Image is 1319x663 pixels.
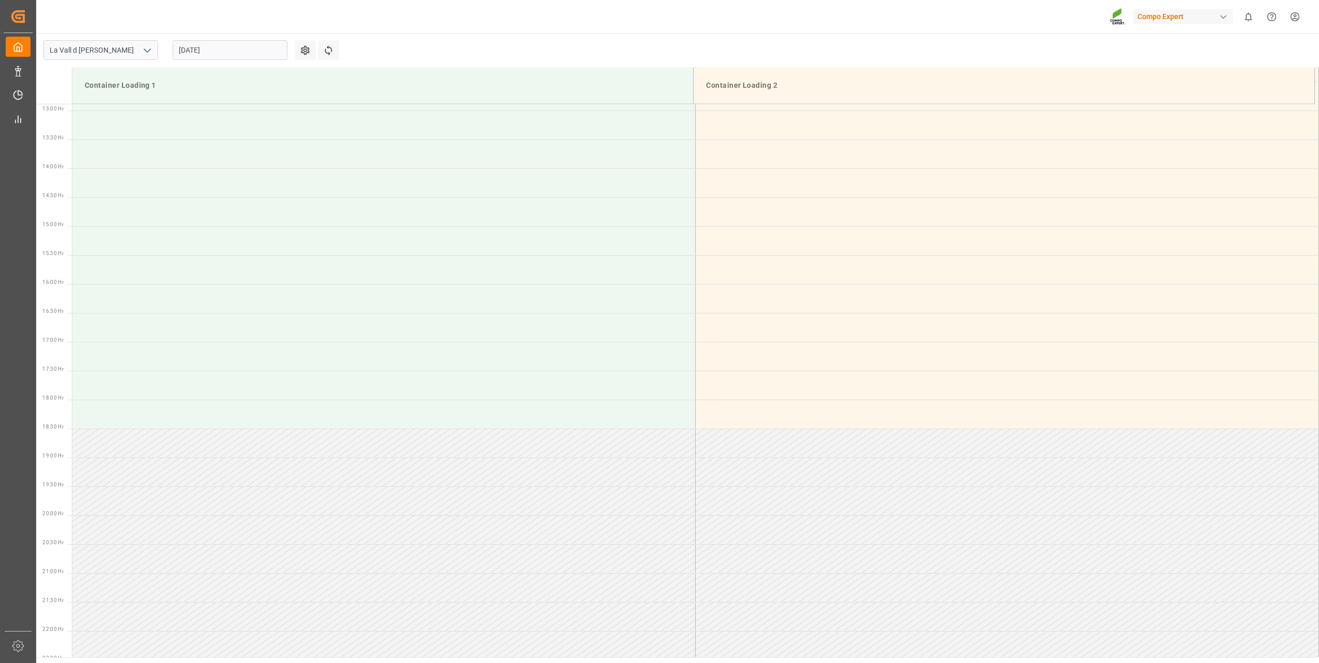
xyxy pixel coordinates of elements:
span: 20:00 Hr [42,511,64,516]
span: 13:30 Hr [42,135,64,140]
span: 16:00 Hr [42,279,64,285]
span: 17:00 Hr [42,337,64,343]
button: Help Center [1260,5,1283,28]
span: 15:00 Hr [42,222,64,227]
span: 21:00 Hr [42,569,64,574]
span: 19:00 Hr [42,453,64,459]
span: 16:30 Hr [42,308,64,314]
div: Container Loading 2 [702,76,1306,95]
input: Type to search/select [43,40,158,60]
span: 20:30 Hr [42,540,64,545]
div: Container Loading 1 [81,76,685,95]
span: 15:30 Hr [42,250,64,256]
span: 22:30 Hr [42,655,64,661]
span: 14:30 Hr [42,193,64,198]
span: 22:00 Hr [42,626,64,632]
button: Compo Expert [1133,7,1237,26]
span: 18:00 Hr [42,395,64,401]
button: open menu [139,42,155,58]
div: Compo Expert [1133,9,1233,24]
span: 18:30 Hr [42,424,64,430]
span: 21:30 Hr [42,597,64,603]
img: Screenshot%202023-09-29%20at%2010.02.21.png_1712312052.png [1110,8,1126,26]
span: 13:00 Hr [42,106,64,112]
button: show 0 new notifications [1237,5,1260,28]
span: 14:00 Hr [42,164,64,169]
input: DD.MM.YYYY [173,40,287,60]
span: 17:30 Hr [42,366,64,372]
span: 19:30 Hr [42,482,64,487]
